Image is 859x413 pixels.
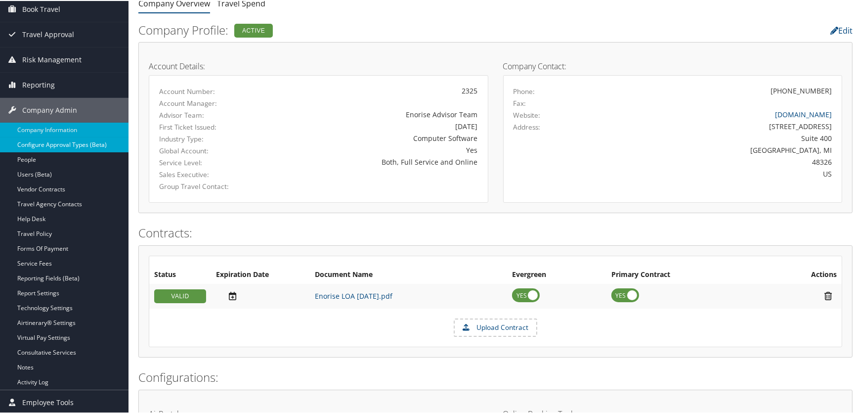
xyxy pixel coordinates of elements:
label: Advisor Team: [159,109,256,119]
th: Document Name [310,265,507,283]
a: Edit [830,24,853,35]
th: Evergreen [507,265,606,283]
span: Company Admin [22,97,77,122]
label: Service Level: [159,157,256,167]
a: Enorise LOA [DATE].pdf [315,290,392,300]
h4: Company Contact: [503,61,843,69]
label: Address: [514,121,541,131]
div: [PHONE_NUMBER] [771,85,832,95]
div: [STREET_ADDRESS] [597,120,832,131]
i: Remove Contract [819,290,837,300]
div: [DATE] [270,120,478,131]
th: Primary Contract [606,265,762,283]
a: [DOMAIN_NAME] [775,109,832,118]
label: Account Manager: [159,97,256,107]
div: Computer Software [270,132,478,142]
label: Group Travel Contact: [159,181,256,190]
th: Actions [762,265,842,283]
label: Website: [514,109,541,119]
div: VALID [154,288,206,302]
label: Industry Type: [159,133,256,143]
th: Expiration Date [211,265,310,283]
div: [GEOGRAPHIC_DATA], MI [597,144,832,154]
th: Status [149,265,211,283]
label: Phone: [514,86,535,95]
span: Travel Approval [22,21,74,46]
label: Global Account: [159,145,256,155]
span: Reporting [22,72,55,96]
label: First Ticket Issued: [159,121,256,131]
h2: Contracts: [138,224,853,240]
div: US [597,168,832,178]
label: Fax: [514,97,526,107]
label: Sales Executive: [159,169,256,179]
div: Add/Edit Date [216,290,305,300]
h2: Configurations: [138,368,853,385]
div: Enorise Advisor Team [270,108,478,119]
div: Active [234,23,273,37]
div: Yes [270,144,478,154]
div: Suite 400 [597,132,832,142]
div: 48326 [597,156,832,166]
h4: Account Details: [149,61,488,69]
div: 2325 [270,85,478,95]
label: Account Number: [159,86,256,95]
h2: Company Profile: [138,21,609,38]
div: Both, Full Service and Online [270,156,478,166]
span: Risk Management [22,46,82,71]
label: Upload Contract [455,319,536,335]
